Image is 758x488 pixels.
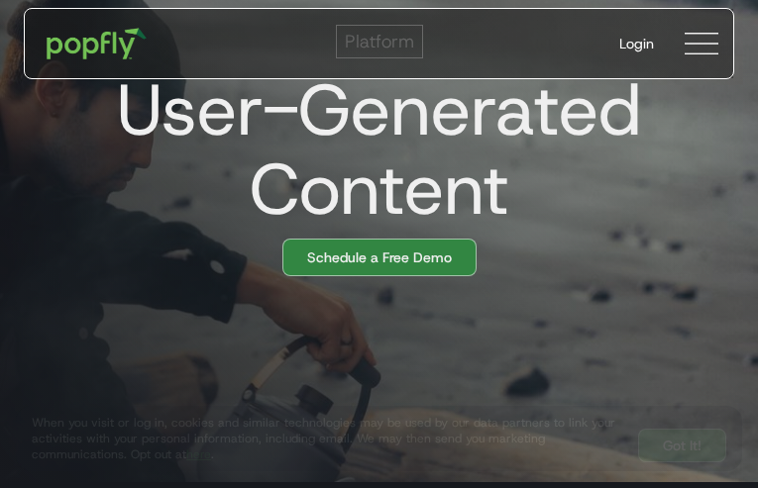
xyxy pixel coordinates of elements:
a: Schedule a Free Demo [282,239,477,276]
a: home [33,14,161,73]
div: When you visit or log in, cookies and similar technologies may be used by our data partners to li... [32,415,622,462]
a: Login [603,18,670,69]
a: Got It! [638,429,726,462]
h1: User-Generated Content [8,70,734,229]
a: here [186,446,211,462]
div: Login [619,34,654,53]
